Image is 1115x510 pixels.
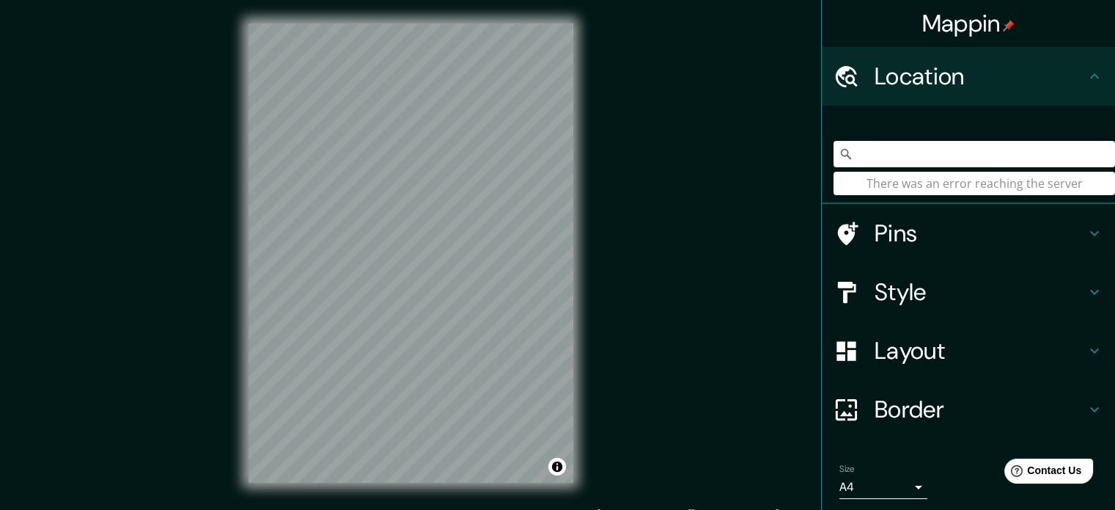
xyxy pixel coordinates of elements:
h4: Location [875,62,1086,91]
h4: Border [875,395,1086,424]
h4: Style [875,277,1086,307]
label: Size [839,463,855,476]
div: There was an error reaching the server [834,172,1115,195]
h4: Pins [875,219,1086,248]
div: Location [822,47,1115,106]
input: Pick your city or area [834,141,1115,167]
div: Layout [822,321,1115,380]
iframe: Help widget launcher [985,453,1099,494]
h4: Mappin [922,9,1015,38]
h4: Layout [875,336,1086,365]
div: A4 [839,476,927,499]
div: Border [822,380,1115,439]
div: Pins [822,204,1115,263]
div: Style [822,263,1115,321]
canvas: Map [249,23,573,483]
img: pin-icon.png [1003,20,1015,32]
button: Toggle attribution [548,458,566,476]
